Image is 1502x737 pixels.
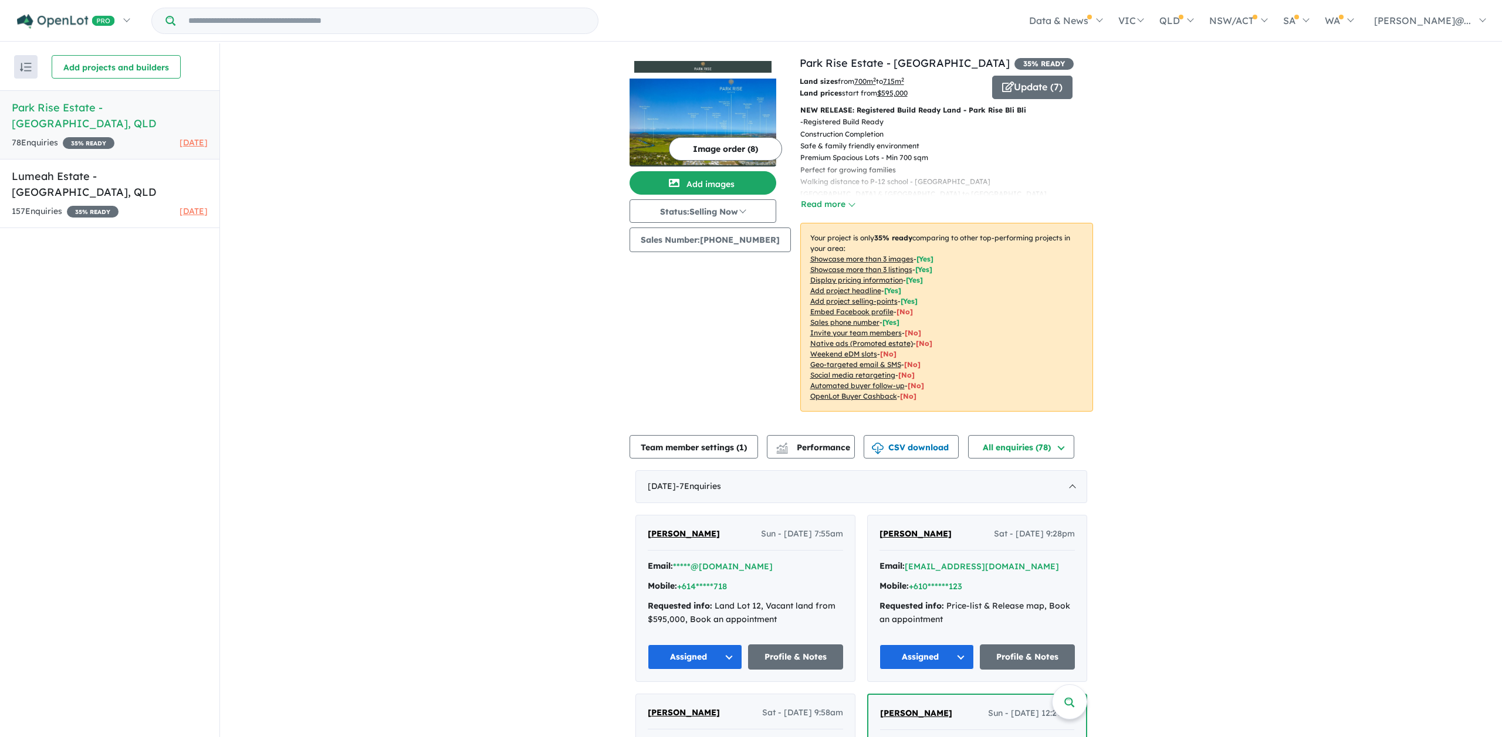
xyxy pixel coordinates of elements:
[908,381,924,390] span: [No]
[876,77,904,86] span: to
[630,79,776,167] img: Park Rise Estate - Bli Bli
[901,76,904,83] sup: 2
[800,116,1102,236] p: - Registered Build Ready Construction Completion Safe & family friendly environment Premium Spaci...
[630,171,776,195] button: Add images
[180,137,208,148] span: [DATE]
[648,599,843,627] div: Land Lot 12, Vacant land from $595,000, Book an appointment
[648,600,712,611] strong: Requested info:
[669,137,782,161] button: Image order (8)
[879,580,909,591] strong: Mobile:
[880,707,952,721] a: [PERSON_NAME]
[880,349,897,358] span: [No]
[810,286,881,295] u: Add project headline
[882,318,899,327] span: [ Yes ]
[776,446,788,454] img: bar-chart.svg
[630,435,758,458] button: Team member settings (1)
[810,254,914,263] u: Showcase more than 3 images
[761,527,843,541] span: Sun - [DATE] 7:55am
[884,286,901,295] span: [ Yes ]
[879,561,905,571] strong: Email:
[800,56,1010,70] a: Park Rise Estate - [GEOGRAPHIC_DATA]
[52,55,181,79] button: Add projects and builders
[762,706,843,720] span: Sat - [DATE] 9:58am
[906,276,923,284] span: [ Yes ]
[879,600,944,611] strong: Requested info:
[767,435,855,458] button: Performance
[874,233,912,242] b: 35 % ready
[648,527,720,541] a: [PERSON_NAME]
[900,392,916,400] span: [No]
[800,198,855,211] button: Read more
[748,644,843,670] a: Profile & Notes
[648,707,720,718] span: [PERSON_NAME]
[630,55,776,167] a: Park Rise Estate - Bli Bli LogoPark Rise Estate - Bli Bli
[810,265,912,274] u: Showcase more than 3 listings
[897,307,913,316] span: [ No ]
[800,104,1093,116] p: NEW RELEASE: Registered Build Ready Land - Park Rise Bli Bli
[879,527,952,541] a: [PERSON_NAME]
[905,561,1059,573] button: [EMAIL_ADDRESS][DOMAIN_NAME]
[810,339,913,348] u: Native ads (Promoted estate)
[904,360,921,369] span: [No]
[800,76,983,87] p: from
[980,644,1075,670] a: Profile & Notes
[634,61,772,73] img: Park Rise Estate - Bli Bli Logo
[994,527,1075,541] span: Sat - [DATE] 9:28pm
[810,371,895,379] u: Social media retargeting
[883,77,904,86] u: 715 m
[879,599,1075,627] div: Price-list & Release map, Book an appointment
[12,136,114,150] div: 78 Enquir ies
[992,76,1073,99] button: Update (7)
[800,77,838,86] b: Land sizes
[810,381,905,390] u: Automated buyer follow-up
[872,443,884,454] img: download icon
[879,528,952,539] span: [PERSON_NAME]
[873,76,876,83] sup: 2
[915,265,932,274] span: [ Yes ]
[180,206,208,216] span: [DATE]
[905,328,921,337] span: [ No ]
[648,644,743,670] button: Assigned
[648,706,720,720] a: [PERSON_NAME]
[739,442,744,453] span: 1
[648,580,677,591] strong: Mobile:
[12,205,119,219] div: 157 Enquir ies
[635,470,1087,503] div: [DATE]
[1014,58,1074,70] span: 35 % READY
[800,223,1093,412] p: Your project is only comparing to other top-performing projects in your area: - - - - - - - - - -...
[630,199,776,223] button: Status:Selling Now
[988,707,1074,721] span: Sun - [DATE] 12:29pm
[778,442,850,453] span: Performance
[916,254,933,263] span: [ Yes ]
[877,89,908,97] u: $ 595,000
[676,481,721,491] span: - 7 Enquir ies
[776,443,787,449] img: line-chart.svg
[1374,15,1471,26] span: [PERSON_NAME]@...
[63,137,114,149] span: 35 % READY
[12,168,208,200] h5: Lumeah Estate - [GEOGRAPHIC_DATA] , QLD
[879,644,975,670] button: Assigned
[810,318,879,327] u: Sales phone number
[17,14,115,29] img: Openlot PRO Logo White
[648,561,673,571] strong: Email:
[810,360,901,369] u: Geo-targeted email & SMS
[630,227,791,252] button: Sales Number:[PHONE_NUMBER]
[810,307,894,316] u: Embed Facebook profile
[898,371,915,379] span: [No]
[800,89,842,97] b: Land prices
[916,339,932,348] span: [No]
[810,276,903,284] u: Display pricing information
[854,77,876,86] u: 700 m
[810,328,902,337] u: Invite your team members
[178,8,596,33] input: Try estate name, suburb, builder or developer
[810,392,897,400] u: OpenLot Buyer Cashback
[810,349,877,358] u: Weekend eDM slots
[12,100,208,131] h5: Park Rise Estate - [GEOGRAPHIC_DATA] , QLD
[968,435,1074,458] button: All enquiries (78)
[67,206,119,218] span: 35 % READY
[880,708,952,718] span: [PERSON_NAME]
[864,435,959,458] button: CSV download
[810,297,898,305] u: Add project selling-points
[800,87,983,99] p: start from
[901,297,918,305] span: [ Yes ]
